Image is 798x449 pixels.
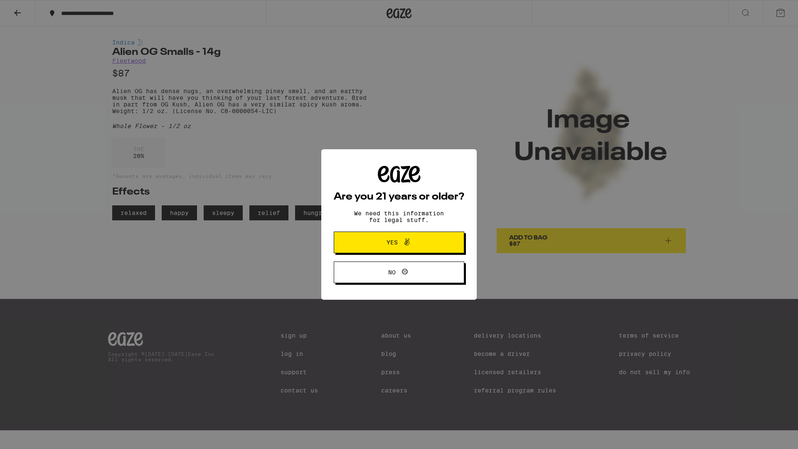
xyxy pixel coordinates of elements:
[387,239,398,245] span: Yes
[388,269,396,275] span: No
[334,232,464,253] button: Yes
[334,192,464,202] h2: Are you 21 years or older?
[347,210,451,223] p: We need this information for legal stuff.
[334,262,464,283] button: No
